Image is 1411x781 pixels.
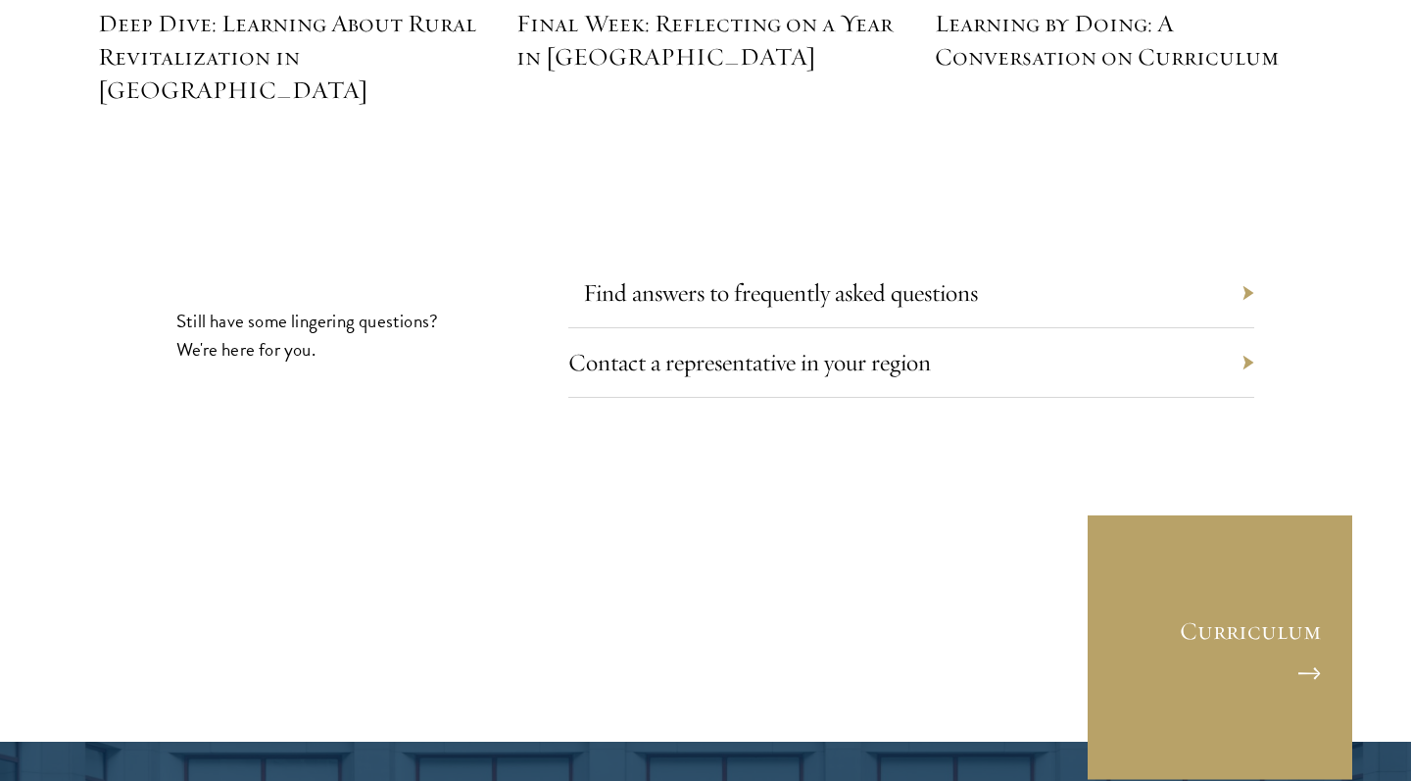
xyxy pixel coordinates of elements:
[516,7,896,73] h5: Final Week: Reflecting on a Year in [GEOGRAPHIC_DATA]
[568,347,931,377] a: Contact a representative in your region
[935,7,1314,73] h5: Learning by Doing: A Conversation on Curriculum
[176,307,441,364] p: Still have some lingering questions? We're here for you.
[98,7,477,107] h5: Deep Dive: Learning About Rural Revitalization in [GEOGRAPHIC_DATA]
[583,277,978,308] a: Find answers to frequently asked questions
[1088,515,1352,780] a: Curriculum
